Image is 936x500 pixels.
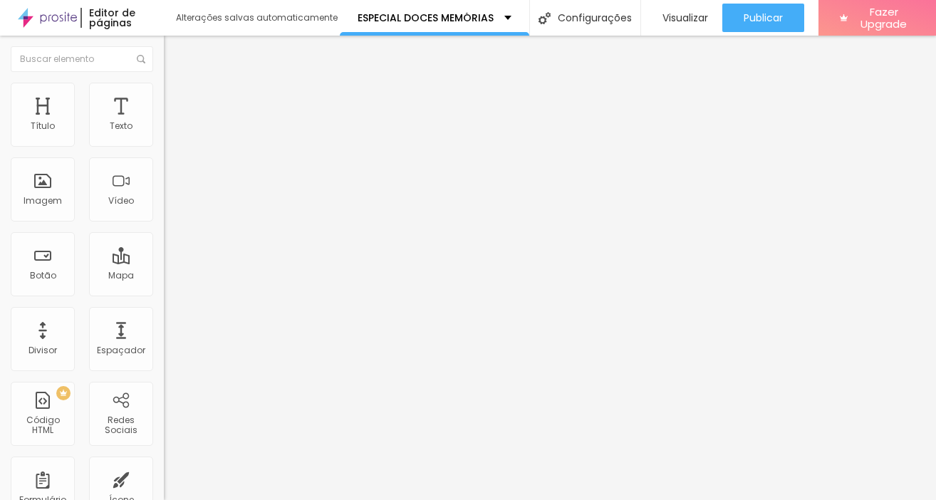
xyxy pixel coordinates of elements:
div: Código HTML [14,415,71,436]
button: Visualizar [641,4,722,32]
div: Texto [110,121,132,131]
div: Título [31,121,55,131]
span: Visualizar [662,12,708,24]
img: Icone [539,12,551,24]
input: Buscar elemento [11,46,153,72]
span: Fazer Upgrade [853,6,915,31]
div: Divisor [28,345,57,355]
div: Imagem [24,196,62,206]
div: Redes Sociais [93,415,149,436]
div: Alterações salvas automaticamente [176,14,340,22]
div: Editor de páginas [80,8,162,28]
div: Botão [30,271,56,281]
div: Espaçador [97,345,145,355]
span: Publicar [744,12,783,24]
img: Icone [137,55,145,63]
iframe: Editor [164,36,936,500]
div: Mapa [108,271,134,281]
div: Vídeo [108,196,134,206]
button: Publicar [722,4,804,32]
p: ESPECIAL DOCES MEMÓRIAS [358,13,494,23]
